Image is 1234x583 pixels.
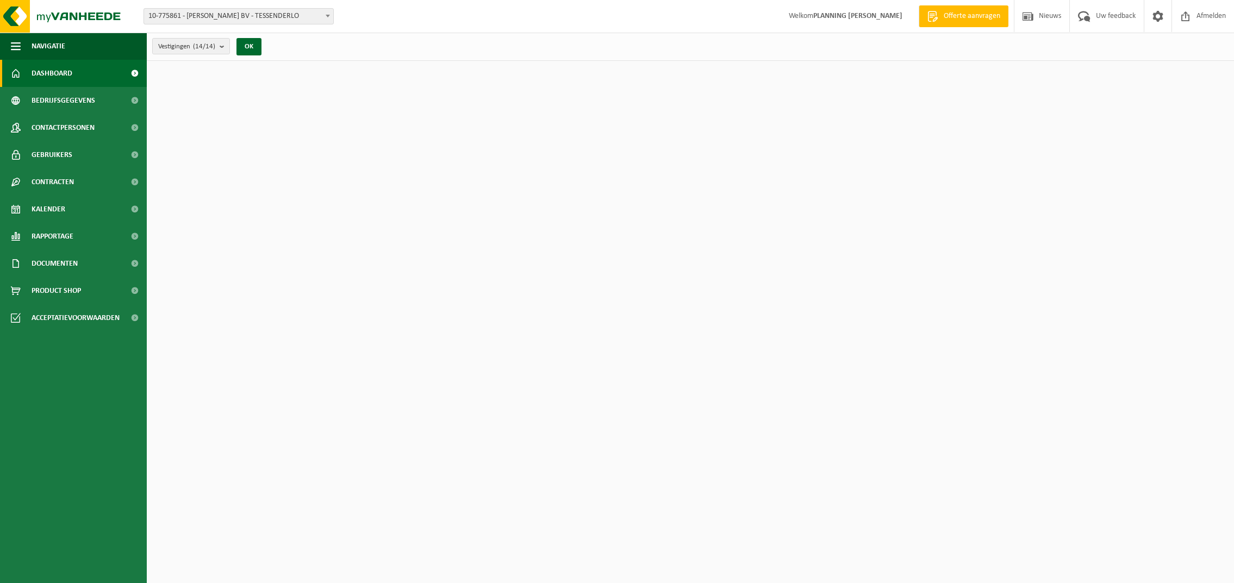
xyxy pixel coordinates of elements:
span: Acceptatievoorwaarden [32,304,120,331]
a: Offerte aanvragen [919,5,1008,27]
strong: PLANNING [PERSON_NAME] [813,12,902,20]
span: 10-775861 - YVES MAES BV - TESSENDERLO [144,8,334,24]
span: Product Shop [32,277,81,304]
span: Gebruikers [32,141,72,168]
span: Contracten [32,168,74,196]
button: Vestigingen(14/14) [152,38,230,54]
span: Documenten [32,250,78,277]
span: Vestigingen [158,39,215,55]
span: Bedrijfsgegevens [32,87,95,114]
span: Offerte aanvragen [941,11,1003,22]
count: (14/14) [193,43,215,50]
span: Rapportage [32,223,73,250]
span: Navigatie [32,33,65,60]
span: Contactpersonen [32,114,95,141]
span: Kalender [32,196,65,223]
span: Dashboard [32,60,72,87]
span: 10-775861 - YVES MAES BV - TESSENDERLO [144,9,333,24]
button: OK [236,38,261,55]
